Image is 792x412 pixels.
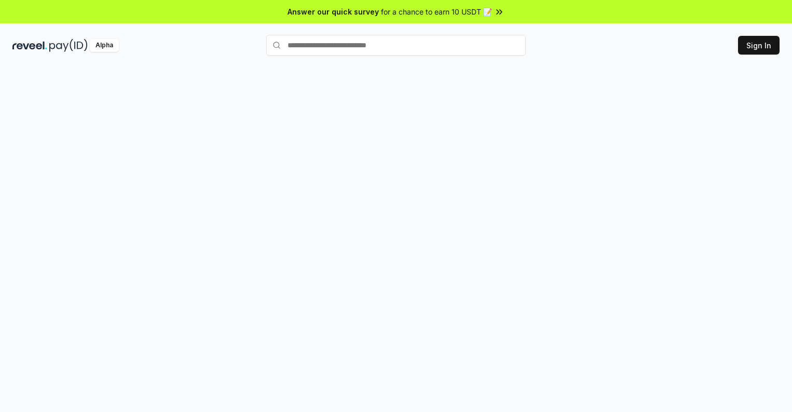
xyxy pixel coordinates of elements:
[12,39,47,52] img: reveel_dark
[738,36,780,55] button: Sign In
[381,6,492,17] span: for a chance to earn 10 USDT 📝
[90,39,119,52] div: Alpha
[49,39,88,52] img: pay_id
[288,6,379,17] span: Answer our quick survey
